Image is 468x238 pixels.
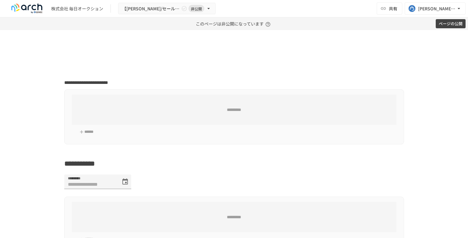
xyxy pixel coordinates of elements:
[418,5,456,12] div: [PERSON_NAME][EMAIL_ADDRESS][DOMAIN_NAME]
[188,5,204,12] span: 非公開
[118,3,216,15] button: 【[PERSON_NAME]/セールス担当】株式会社毎日オークション様_スポットサポート非公開
[51,5,103,12] div: 株式会社 毎日オークション
[436,19,466,29] button: ページの公開
[377,2,402,15] button: 共有
[405,2,466,15] button: [PERSON_NAME][EMAIL_ADDRESS][DOMAIN_NAME]
[196,17,272,30] p: このページは非公開になっています
[7,4,46,13] img: logo-default@2x-9cf2c760.svg
[389,5,397,12] span: 共有
[119,176,131,188] button: Choose date
[122,5,180,12] span: 【[PERSON_NAME]/セールス担当】株式会社毎日オークション様_スポットサポート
